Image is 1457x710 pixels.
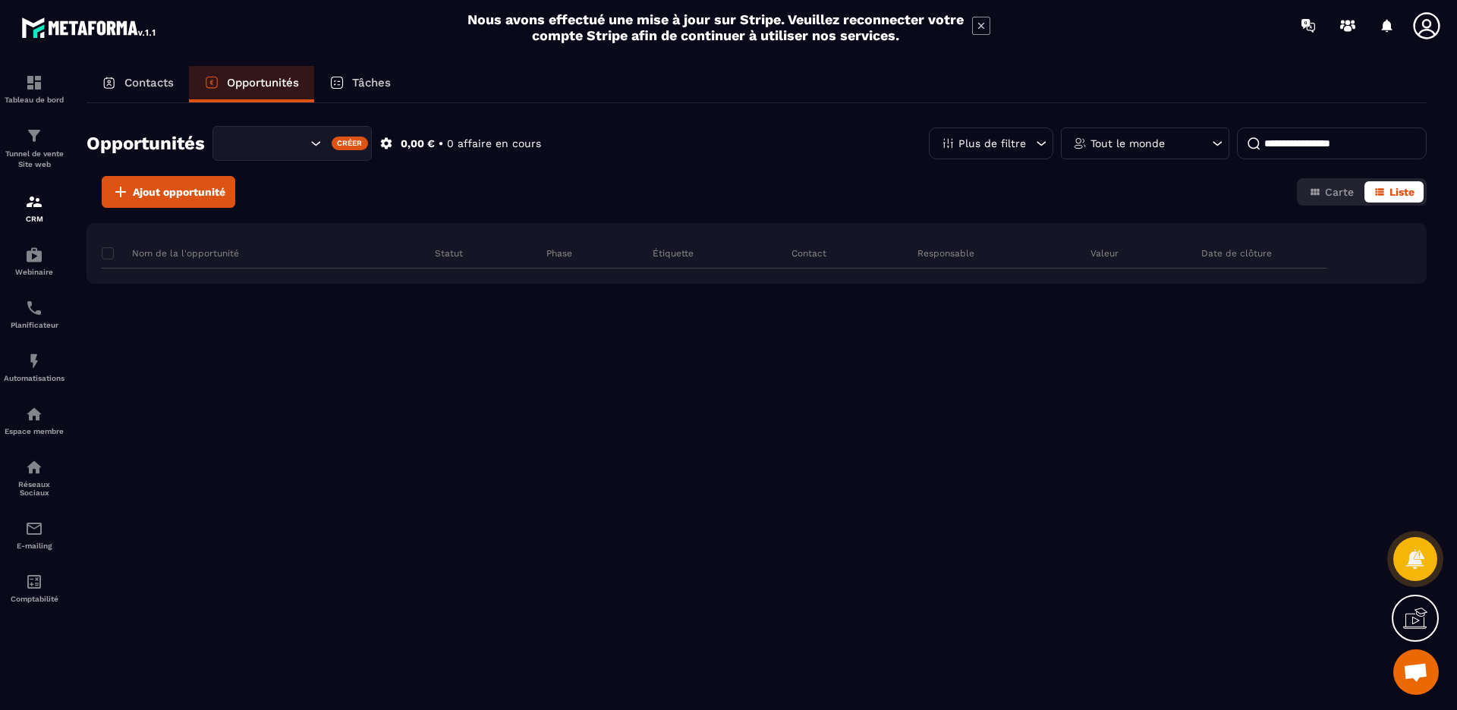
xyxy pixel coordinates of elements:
[4,394,65,447] a: automationsautomationsEspace membre
[25,299,43,317] img: scheduler
[4,149,65,170] p: Tunnel de vente Site web
[4,321,65,329] p: Planificateur
[25,352,43,370] img: automations
[653,247,694,259] p: Étiquette
[21,14,158,41] img: logo
[25,405,43,423] img: automations
[4,62,65,115] a: formationformationTableau de bord
[1393,649,1439,695] div: Ouvrir le chat
[87,66,189,102] a: Contacts
[1325,186,1354,198] span: Carte
[102,247,239,259] p: Nom de la l'opportunité
[447,137,541,151] p: 0 affaire en cours
[124,76,174,90] p: Contacts
[1364,181,1424,203] button: Liste
[1389,186,1415,198] span: Liste
[87,128,205,159] h2: Opportunités
[25,74,43,92] img: formation
[189,66,314,102] a: Opportunités
[352,76,391,90] p: Tâches
[1201,247,1272,259] p: Date de clôture
[4,595,65,603] p: Comptabilité
[332,137,369,150] div: Créer
[4,181,65,234] a: formationformationCRM
[226,135,307,152] input: Search for option
[212,126,372,161] div: Search for option
[4,447,65,508] a: social-networksocial-networkRéseaux Sociaux
[4,374,65,382] p: Automatisations
[546,247,572,259] p: Phase
[133,184,225,199] span: Ajout opportunité
[4,427,65,435] p: Espace membre
[4,508,65,561] a: emailemailE-mailing
[917,247,974,259] p: Responsable
[435,247,463,259] p: Statut
[25,520,43,538] img: email
[4,341,65,394] a: automationsautomationsAutomatisations
[467,11,965,43] h2: Nous avons effectué une mise à jour sur Stripe. Veuillez reconnecter votre compte Stripe afin de ...
[1300,181,1363,203] button: Carte
[227,76,299,90] p: Opportunités
[4,480,65,497] p: Réseaux Sociaux
[4,561,65,614] a: accountantaccountantComptabilité
[1090,247,1119,259] p: Valeur
[4,234,65,287] a: automationsautomationsWebinaire
[25,193,43,211] img: formation
[25,573,43,591] img: accountant
[102,176,235,208] button: Ajout opportunité
[4,115,65,181] a: formationformationTunnel de vente Site web
[791,247,826,259] p: Contact
[4,268,65,276] p: Webinaire
[25,246,43,264] img: automations
[4,96,65,104] p: Tableau de bord
[25,458,43,476] img: social-network
[4,287,65,341] a: schedulerschedulerPlanificateur
[4,542,65,550] p: E-mailing
[1090,138,1165,149] p: Tout le monde
[4,215,65,223] p: CRM
[25,127,43,145] img: formation
[439,137,443,151] p: •
[958,138,1026,149] p: Plus de filtre
[401,137,435,151] p: 0,00 €
[314,66,406,102] a: Tâches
